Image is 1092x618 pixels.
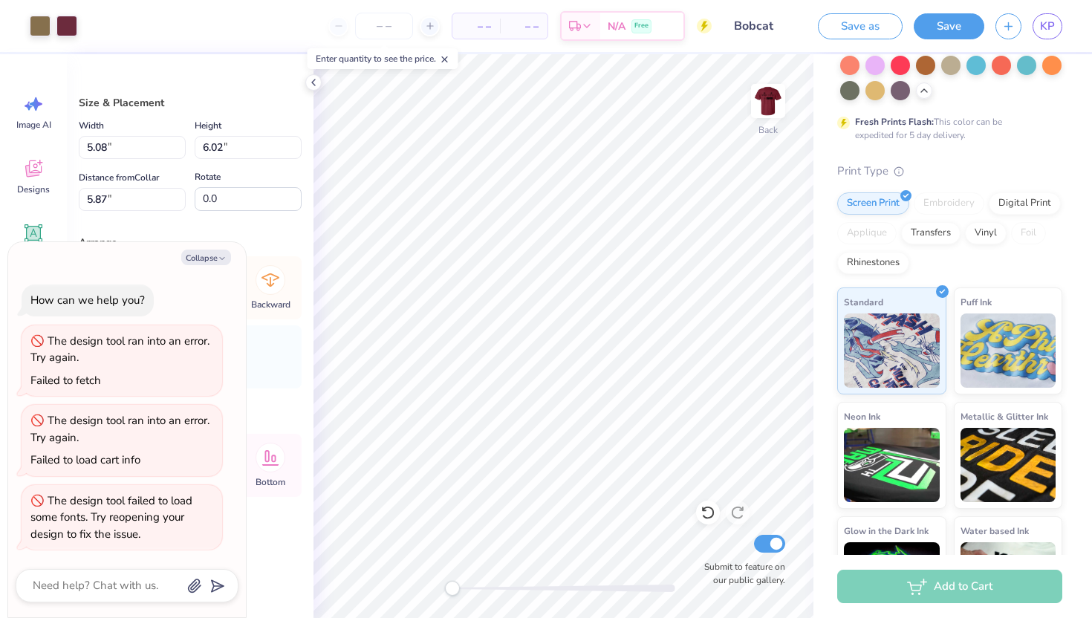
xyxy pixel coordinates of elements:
label: Height [195,117,221,134]
button: Save [914,13,984,39]
div: This color can be expedited for 5 day delivery. [855,115,1038,142]
div: Embroidery [914,192,984,215]
img: Standard [844,313,940,388]
span: Glow in the Dark Ink [844,523,929,539]
div: Print Type [837,163,1062,180]
span: Metallic & Glitter Ink [961,409,1048,424]
input: – – [355,13,413,39]
label: Distance from Collar [79,169,159,186]
strong: Fresh Prints Flash: [855,116,934,128]
div: Transfers [901,222,961,244]
div: Failed to fetch [30,373,101,388]
div: Screen Print [837,192,909,215]
img: Water based Ink [961,542,1056,617]
span: Image AI [16,119,51,131]
span: Free [634,21,649,31]
div: The design tool ran into an error. Try again. [30,413,209,445]
a: KP [1033,13,1062,39]
div: The design tool failed to load some fonts. Try reopening your design to fix the issue. [30,493,192,541]
img: Glow in the Dark Ink [844,542,940,617]
div: Accessibility label [445,581,460,596]
div: The design tool ran into an error. Try again. [30,334,209,365]
span: Neon Ink [844,409,880,424]
div: Back [758,123,778,137]
img: Back [753,86,783,116]
img: Puff Ink [961,313,1056,388]
span: Backward [251,299,290,310]
span: – – [509,19,539,34]
span: Standard [844,294,883,310]
span: Water based Ink [961,523,1029,539]
div: Rhinestones [837,252,909,274]
div: Foil [1011,222,1046,244]
input: Untitled Design [723,11,796,41]
img: Neon Ink [844,428,940,502]
button: Collapse [181,250,231,265]
span: N/A [608,19,625,34]
div: Failed to load cart info [30,452,140,467]
label: Width [79,117,104,134]
label: Submit to feature on our public gallery. [696,560,785,587]
div: How can we help you? [30,293,145,308]
div: Applique [837,222,897,244]
img: Metallic & Glitter Ink [961,428,1056,502]
span: Bottom [256,476,285,488]
span: Puff Ink [961,294,992,310]
span: – – [461,19,491,34]
div: Digital Print [989,192,1061,215]
label: Rotate [195,168,221,186]
div: Vinyl [965,222,1007,244]
div: Enter quantity to see the price. [308,48,458,69]
button: Save as [818,13,903,39]
div: Size & Placement [79,95,302,111]
span: KP [1040,18,1055,35]
span: Designs [17,183,50,195]
div: Arrange [79,235,302,250]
